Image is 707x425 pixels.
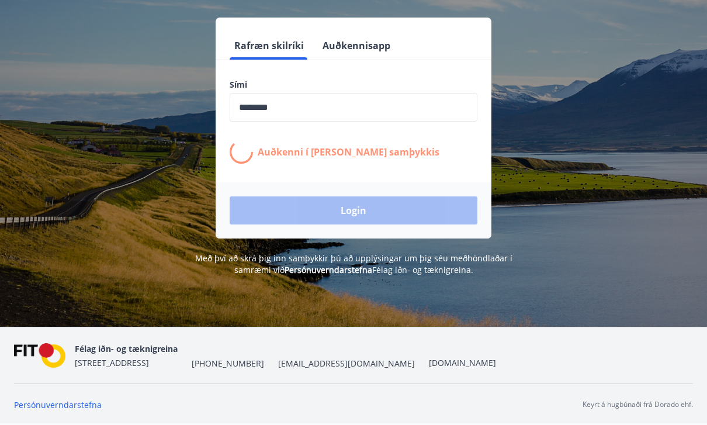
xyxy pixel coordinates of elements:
[230,32,309,60] button: Rafræn skilríki
[75,357,149,368] span: [STREET_ADDRESS]
[75,343,178,354] span: Félag iðn- og tæknigreina
[230,79,477,91] label: Sími
[429,357,496,368] a: [DOMAIN_NAME]
[583,399,693,410] p: Keyrt á hugbúnaði frá Dorado ehf.
[14,399,102,410] a: Persónuverndarstefna
[14,343,65,368] img: FPQVkF9lTnNbbaRSFyT17YYeljoOGk5m51IhT0bO.png
[258,146,439,158] p: Auðkenni í [PERSON_NAME] samþykkis
[318,32,395,60] button: Auðkennisapp
[285,264,372,275] a: Persónuverndarstefna
[278,358,415,369] span: [EMAIL_ADDRESS][DOMAIN_NAME]
[195,253,512,275] span: Með því að skrá þig inn samþykkir þú að upplýsingar um þig séu meðhöndlaðar í samræmi við Félag i...
[192,358,264,369] span: [PHONE_NUMBER]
